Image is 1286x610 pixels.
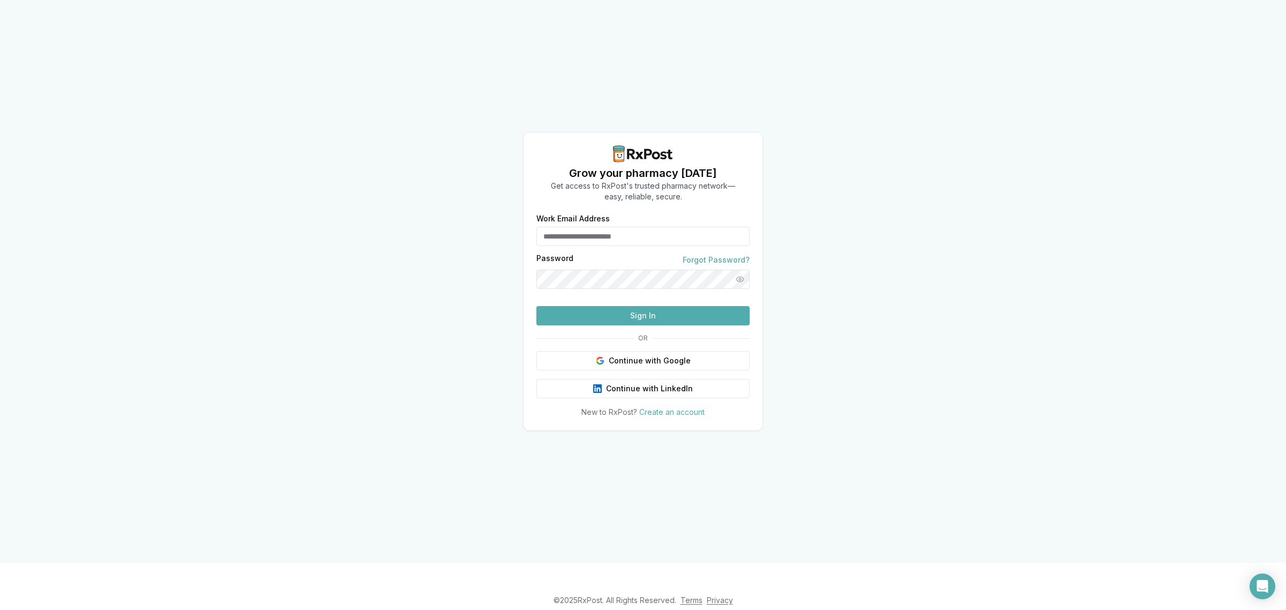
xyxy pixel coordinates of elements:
label: Password [536,255,573,265]
button: Sign In [536,306,750,325]
span: OR [634,334,652,343]
img: LinkedIn [593,384,602,393]
a: Privacy [707,596,733,605]
a: Create an account [639,407,705,416]
p: Get access to RxPost's trusted pharmacy network— easy, reliable, secure. [551,181,735,202]
div: Open Intercom Messenger [1250,574,1275,599]
img: RxPost Logo [609,145,677,162]
button: Continue with LinkedIn [536,379,750,398]
a: Terms [681,596,702,605]
a: Forgot Password? [683,255,750,265]
h1: Grow your pharmacy [DATE] [551,166,735,181]
label: Work Email Address [536,215,750,222]
button: Continue with Google [536,351,750,370]
button: Show password [730,270,750,289]
img: Google [596,356,604,365]
span: New to RxPost? [581,407,637,416]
